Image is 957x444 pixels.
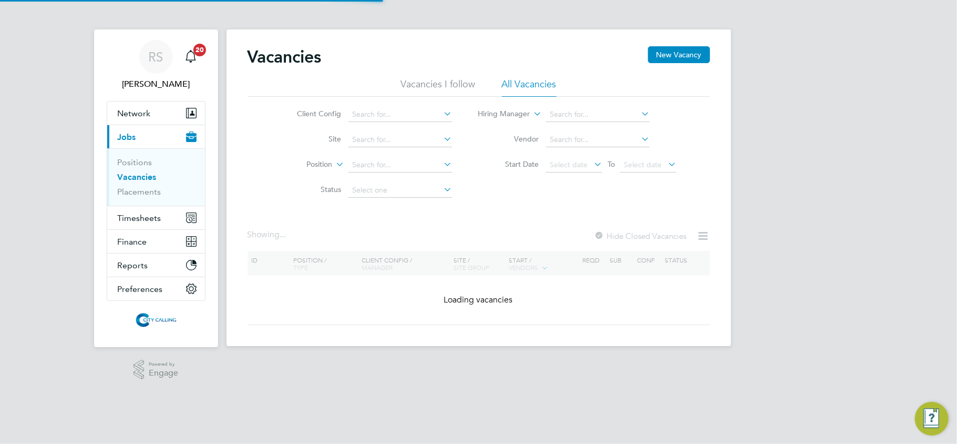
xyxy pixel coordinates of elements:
[280,229,286,240] span: ...
[107,148,205,206] div: Jobs
[149,360,178,369] span: Powered by
[149,369,178,378] span: Engage
[281,134,341,144] label: Site
[107,125,205,148] button: Jobs
[118,237,147,247] span: Finance
[281,109,341,118] label: Client Config
[118,172,157,182] a: Vacancies
[118,260,148,270] span: Reports
[133,311,178,328] img: citycalling-logo-retina.png
[193,44,206,56] span: 20
[502,78,557,97] li: All Vacancies
[107,254,205,277] button: Reports
[149,50,163,64] span: RS
[118,213,161,223] span: Timesheets
[469,109,530,119] label: Hiring Manager
[478,134,539,144] label: Vendor
[248,46,322,67] h2: Vacancies
[281,185,341,194] label: Status
[107,311,205,328] a: Go to home page
[624,160,662,169] span: Select date
[348,158,452,173] input: Search for...
[478,159,539,169] label: Start Date
[118,157,152,167] a: Positions
[604,157,618,171] span: To
[94,29,218,347] nav: Main navigation
[272,159,332,170] label: Position
[546,107,650,122] input: Search for...
[107,277,205,300] button: Preferences
[594,231,687,241] label: Hide Closed Vacancies
[401,78,476,97] li: Vacancies I follow
[546,133,650,147] input: Search for...
[107,102,205,125] button: Network
[118,108,151,118] span: Network
[915,402,949,436] button: Engage Resource Center
[107,78,205,90] span: Raje Saravanamuthu
[348,107,452,122] input: Search for...
[118,284,163,294] span: Preferences
[180,40,201,74] a: 20
[348,133,452,147] input: Search for...
[107,206,205,229] button: Timesheets
[118,187,161,197] a: Placements
[648,46,710,63] button: New Vacancy
[118,132,136,142] span: Jobs
[550,160,588,169] span: Select date
[248,229,289,240] div: Showing
[107,230,205,253] button: Finance
[107,40,205,90] a: RS[PERSON_NAME]
[348,183,452,198] input: Select one
[133,360,178,380] a: Powered byEngage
